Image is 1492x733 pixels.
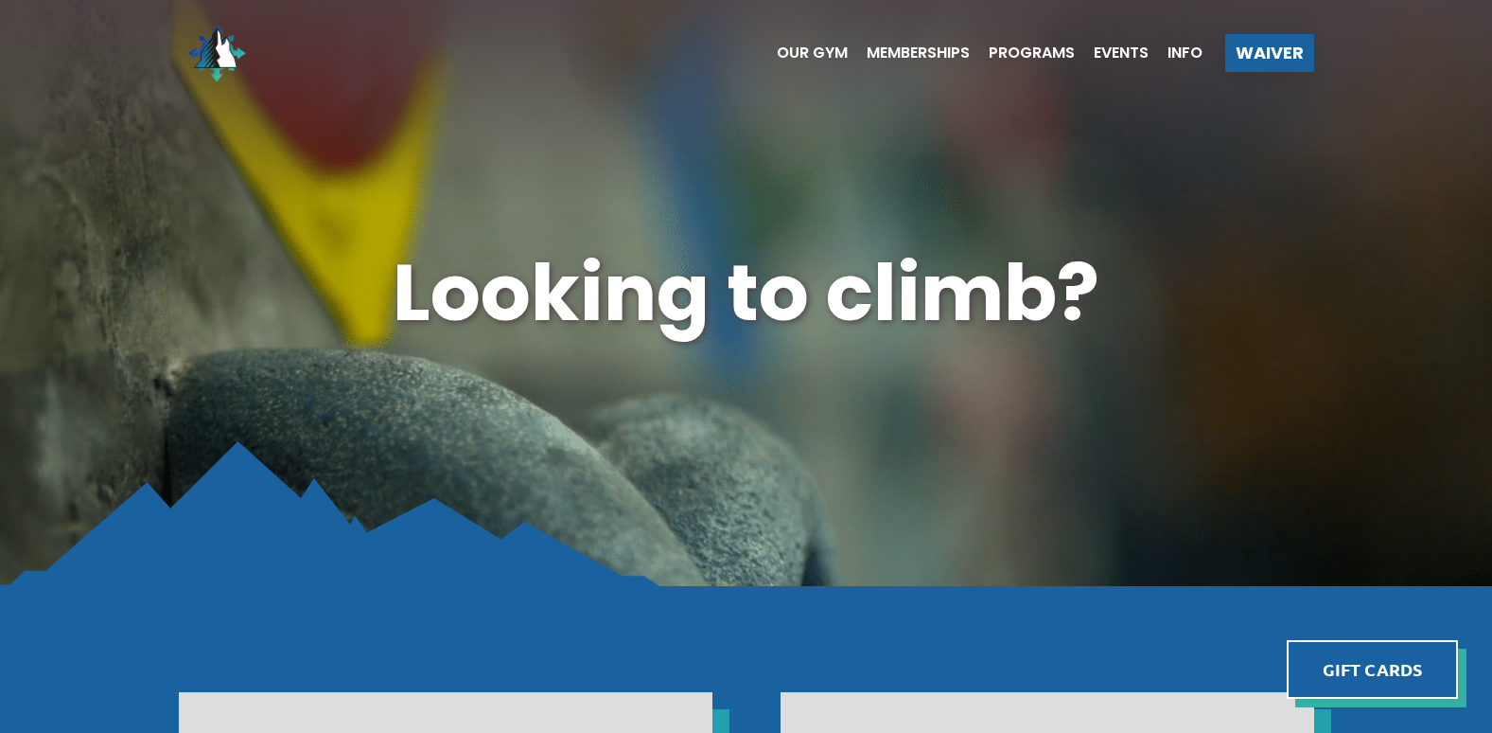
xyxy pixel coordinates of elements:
a: Memberships [848,45,970,61]
span: Events [1094,45,1149,61]
a: Waiver [1225,34,1314,72]
h1: Looking to climb? [179,238,1314,349]
span: Memberships [867,45,970,61]
span: Our Gym [777,45,848,61]
a: Info [1149,45,1202,61]
img: North Wall Logo [179,15,255,91]
a: Programs [970,45,1075,61]
a: Our Gym [758,45,848,61]
a: Events [1075,45,1149,61]
span: Info [1167,45,1202,61]
span: Programs [989,45,1075,61]
span: Waiver [1236,45,1304,62]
